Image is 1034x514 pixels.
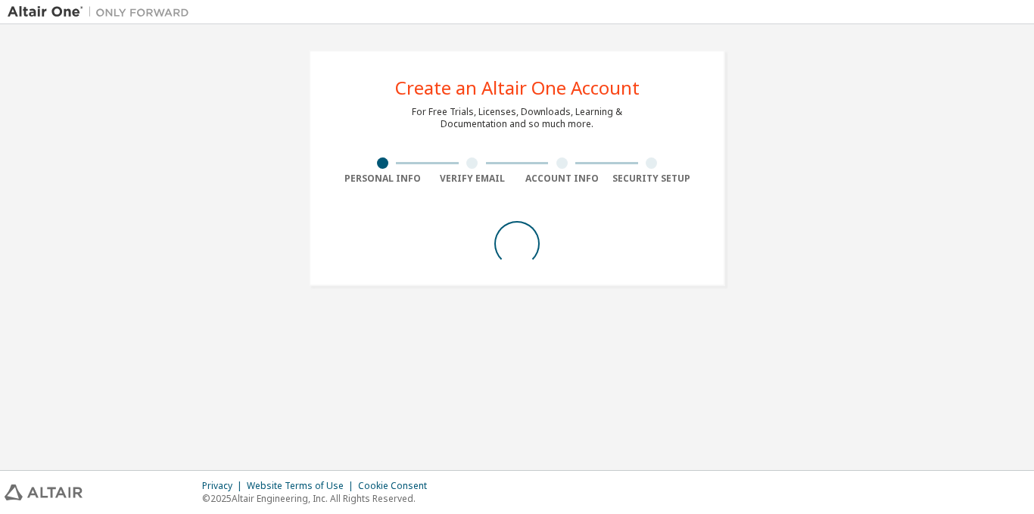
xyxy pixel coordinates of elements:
[247,480,358,492] div: Website Terms of Use
[428,173,518,185] div: Verify Email
[358,480,436,492] div: Cookie Consent
[517,173,607,185] div: Account Info
[607,173,697,185] div: Security Setup
[412,106,622,130] div: For Free Trials, Licenses, Downloads, Learning & Documentation and so much more.
[8,5,197,20] img: Altair One
[395,79,640,97] div: Create an Altair One Account
[202,480,247,492] div: Privacy
[202,492,436,505] p: © 2025 Altair Engineering, Inc. All Rights Reserved.
[338,173,428,185] div: Personal Info
[5,484,83,500] img: altair_logo.svg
